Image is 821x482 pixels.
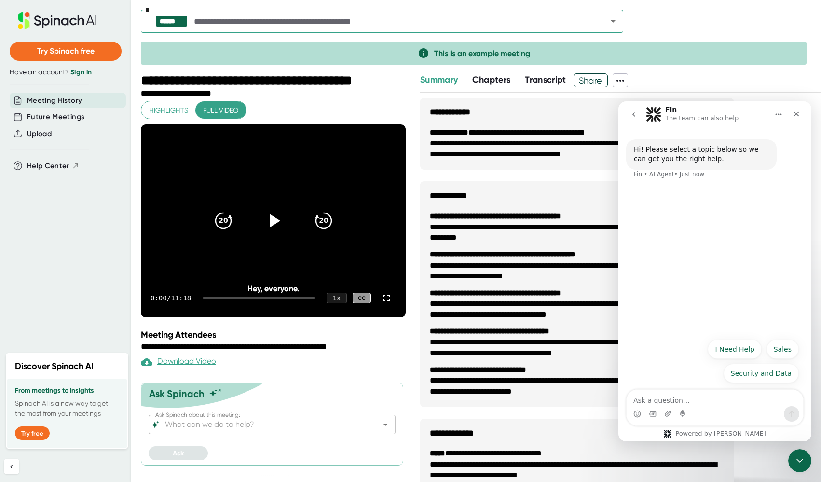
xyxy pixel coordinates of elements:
button: Open [606,14,620,28]
iframe: Intercom live chat [788,449,811,472]
button: Ask [149,446,208,460]
button: Full video [195,101,246,119]
span: Highlights [149,104,188,116]
button: Try Spinach free [10,42,122,61]
button: Chapters [472,73,510,86]
iframe: To enrich screen reader interactions, please activate Accessibility in Grammarly extension settings [618,101,811,441]
div: Have an account? [10,68,122,77]
button: Meeting History [27,95,82,106]
div: Hey, everyone. [167,284,379,293]
span: Share [574,72,607,89]
div: Paid feature [141,356,216,368]
div: CC [353,293,371,304]
span: Summary [420,74,458,85]
button: Try free [15,426,50,440]
h3: From meetings to insights [15,387,119,395]
div: Ask Spinach [149,388,205,399]
button: Transcript [525,73,566,86]
input: What can we do to help? [163,418,364,431]
div: 0:00 / 11:18 [151,294,191,302]
button: Future Meetings [27,112,84,123]
h2: Discover Spinach AI [15,360,94,373]
button: Summary [420,73,458,86]
span: Chapters [472,74,510,85]
button: Collapse sidebar [4,459,19,474]
div: Meeting Attendees [141,329,408,340]
a: Sign in [70,68,92,76]
button: Open [379,418,392,431]
button: Help Center [27,160,80,171]
span: Full video [203,104,238,116]
p: Spinach AI is a new way to get the most from your meetings [15,398,119,419]
span: Ask [173,449,184,457]
div: 1 x [327,293,347,303]
span: Try Spinach free [37,46,95,56]
span: Transcript [525,74,566,85]
span: Help Center [27,160,69,171]
button: Highlights [141,101,196,119]
button: Share [574,73,608,87]
span: This is an example meeting [434,49,530,58]
button: Upload [27,128,52,140]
